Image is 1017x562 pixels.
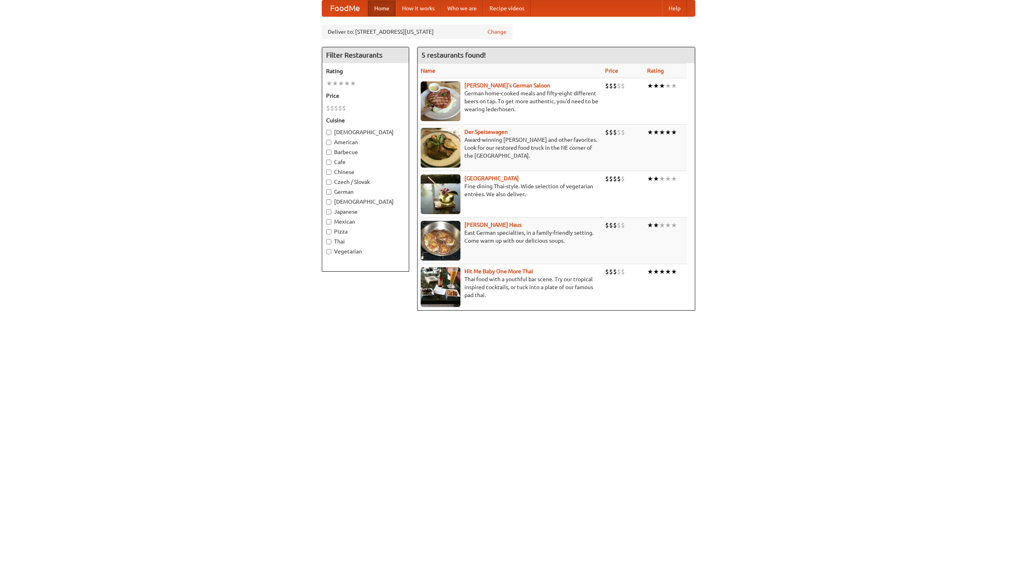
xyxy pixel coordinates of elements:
h4: Filter Restaurants [322,47,409,63]
li: $ [605,174,609,183]
li: $ [613,174,617,183]
a: [GEOGRAPHIC_DATA] [464,175,519,182]
input: Pizza [326,229,331,234]
li: $ [617,128,621,137]
a: Der Speisewagen [464,129,508,135]
input: Vegetarian [326,249,331,254]
a: Help [662,0,687,16]
li: $ [330,104,334,112]
p: Fine dining Thai-style. Wide selection of vegetarian entrées. We also deliver. [421,182,599,198]
li: $ [621,267,625,276]
label: Thai [326,238,405,245]
li: ★ [671,128,677,137]
label: Cafe [326,158,405,166]
li: ★ [653,81,659,90]
input: Chinese [326,170,331,175]
img: speisewagen.jpg [421,128,460,168]
li: ★ [326,79,332,88]
a: FoodMe [322,0,368,16]
li: ★ [659,221,665,230]
input: Czech / Slovak [326,180,331,185]
label: Chinese [326,168,405,176]
li: ★ [647,81,653,90]
a: Rating [647,68,664,74]
input: Cafe [326,160,331,165]
h5: Rating [326,67,405,75]
img: babythai.jpg [421,267,460,307]
li: $ [613,267,617,276]
h5: Price [326,92,405,100]
li: ★ [332,79,338,88]
input: American [326,140,331,145]
li: ★ [653,174,659,183]
b: [PERSON_NAME] Haus [464,222,522,228]
label: [DEMOGRAPHIC_DATA] [326,128,405,136]
label: Czech / Slovak [326,178,405,186]
label: [DEMOGRAPHIC_DATA] [326,198,405,206]
label: Barbecue [326,148,405,156]
input: Mexican [326,219,331,224]
li: ★ [350,79,356,88]
li: ★ [671,221,677,230]
li: $ [609,174,613,183]
li: $ [342,104,346,112]
li: ★ [653,128,659,137]
p: Thai food with a youthful bar scene. Try our tropical inspired cocktails, or tuck into a plate of... [421,275,599,299]
label: German [326,188,405,196]
input: German [326,189,331,195]
li: ★ [653,267,659,276]
li: $ [609,221,613,230]
li: $ [613,81,617,90]
li: ★ [659,174,665,183]
input: Thai [326,239,331,244]
img: satay.jpg [421,174,460,214]
li: ★ [647,221,653,230]
li: ★ [653,221,659,230]
li: ★ [647,267,653,276]
li: ★ [665,81,671,90]
input: Japanese [326,209,331,214]
li: ★ [647,174,653,183]
li: $ [617,81,621,90]
li: ★ [659,81,665,90]
a: Price [605,68,618,74]
a: Hit Me Baby One More Thai [464,268,533,274]
label: Vegetarian [326,247,405,255]
li: ★ [665,221,671,230]
li: $ [613,128,617,137]
li: $ [605,128,609,137]
input: Barbecue [326,150,331,155]
label: Pizza [326,228,405,236]
li: ★ [647,128,653,137]
input: [DEMOGRAPHIC_DATA] [326,199,331,205]
li: $ [334,104,338,112]
li: ★ [344,79,350,88]
a: How it works [396,0,441,16]
li: $ [609,267,613,276]
p: German home-cooked meals and fifty-eight different beers on tap. To get more authentic, you'd nee... [421,89,599,113]
li: $ [621,174,625,183]
input: [DEMOGRAPHIC_DATA] [326,130,331,135]
li: $ [605,81,609,90]
label: American [326,138,405,146]
img: kohlhaus.jpg [421,221,460,261]
li: $ [609,128,613,137]
li: $ [617,174,621,183]
li: $ [613,221,617,230]
li: $ [621,221,625,230]
li: $ [326,104,330,112]
li: $ [609,81,613,90]
li: ★ [665,128,671,137]
li: ★ [665,174,671,183]
img: esthers.jpg [421,81,460,121]
div: Deliver to: [STREET_ADDRESS][US_STATE] [322,25,512,39]
li: ★ [659,267,665,276]
a: [PERSON_NAME]'s German Saloon [464,82,550,89]
a: Home [368,0,396,16]
p: East German specialties, in a family-friendly setting. Come warm up with our delicious soups. [421,229,599,245]
li: $ [338,104,342,112]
